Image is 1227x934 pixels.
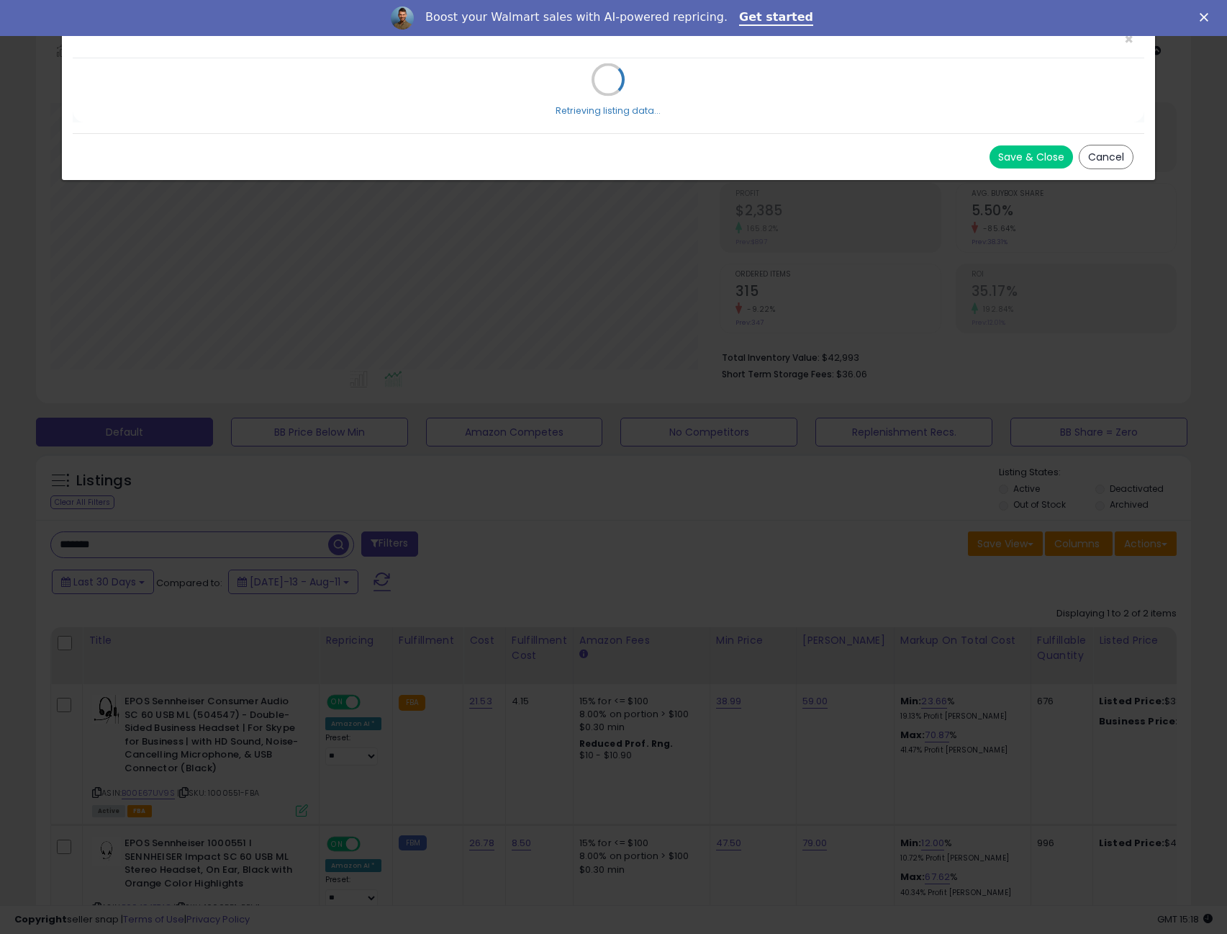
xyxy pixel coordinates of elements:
[425,10,728,24] div: Boost your Walmart sales with AI-powered repricing.
[990,145,1073,169] button: Save & Close
[1124,29,1133,50] span: ×
[391,6,414,30] img: Profile image for Adrian
[739,10,813,26] a: Get started
[556,104,661,117] div: Retrieving listing data...
[1079,145,1133,169] button: Cancel
[1200,13,1214,22] div: Close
